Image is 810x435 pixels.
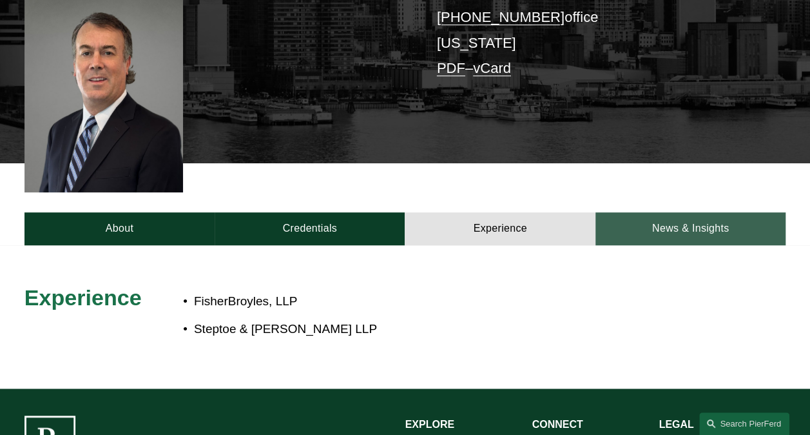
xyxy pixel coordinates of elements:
a: [PHONE_NUMBER] [437,9,564,25]
strong: LEGAL [659,419,693,430]
span: Experience [24,285,142,310]
strong: EXPLORE [405,419,454,430]
p: FisherBroyles, LLP [194,290,691,312]
a: Credentials [215,212,405,245]
a: About [24,212,215,245]
a: PDF [437,60,465,76]
a: vCard [473,60,511,76]
a: News & Insights [595,212,786,245]
strong: CONNECT [532,419,583,430]
p: Steptoe & [PERSON_NAME] LLP [194,318,691,340]
a: Experience [405,212,595,245]
a: Search this site [699,412,789,435]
